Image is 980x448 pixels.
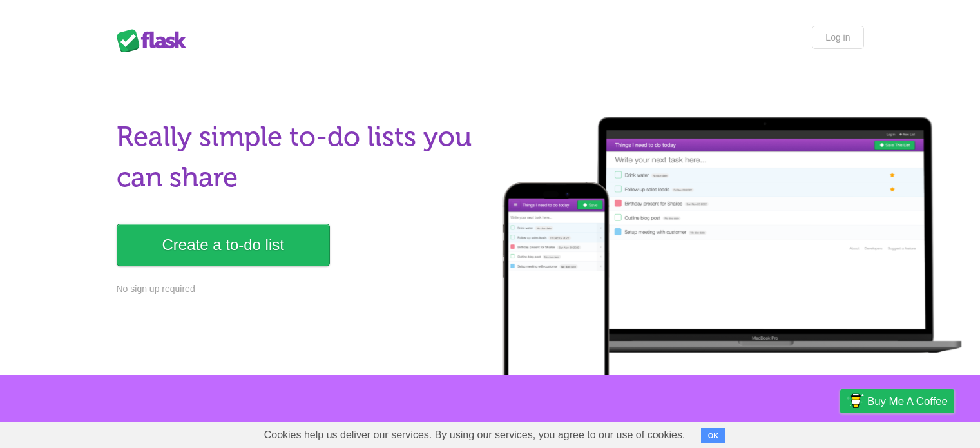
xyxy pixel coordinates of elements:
[847,390,864,412] img: Buy me a coffee
[867,390,948,413] span: Buy me a coffee
[117,282,483,296] p: No sign up required
[701,428,726,443] button: OK
[812,26,863,49] a: Log in
[117,117,483,198] h1: Really simple to-do lists you can share
[251,422,698,448] span: Cookies help us deliver our services. By using our services, you agree to our use of cookies.
[840,389,954,413] a: Buy me a coffee
[117,29,194,52] div: Flask Lists
[117,224,330,266] a: Create a to-do list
